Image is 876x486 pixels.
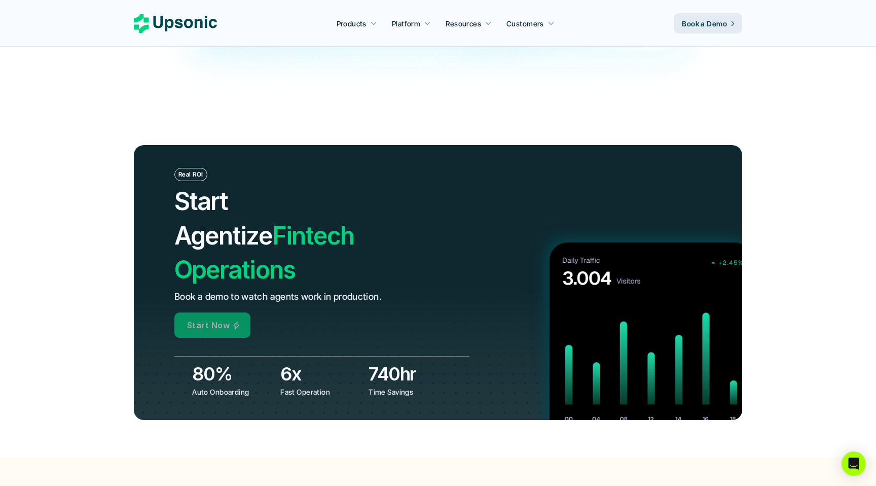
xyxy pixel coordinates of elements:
[192,361,275,387] h3: 80%
[174,290,382,304] p: Book a demo to watch agents work in production.
[174,184,411,287] h2: Fintech Operations
[674,13,742,33] a: Book a Demo
[369,361,452,387] h3: 740hr
[337,18,367,29] p: Products
[392,18,420,29] p: Platform
[506,18,544,29] p: Customers
[192,387,273,397] p: Auto Onboarding
[842,452,866,476] div: Open Intercom Messenger
[280,387,361,397] p: Fast Operation
[682,18,727,29] p: Book a Demo
[174,186,272,250] span: Start Agentize
[187,318,230,333] p: Start Now
[446,18,481,29] p: Resources
[178,171,203,178] p: Real ROI
[280,361,363,387] h3: 6x
[369,387,449,397] p: Time Savings
[331,14,383,32] a: Products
